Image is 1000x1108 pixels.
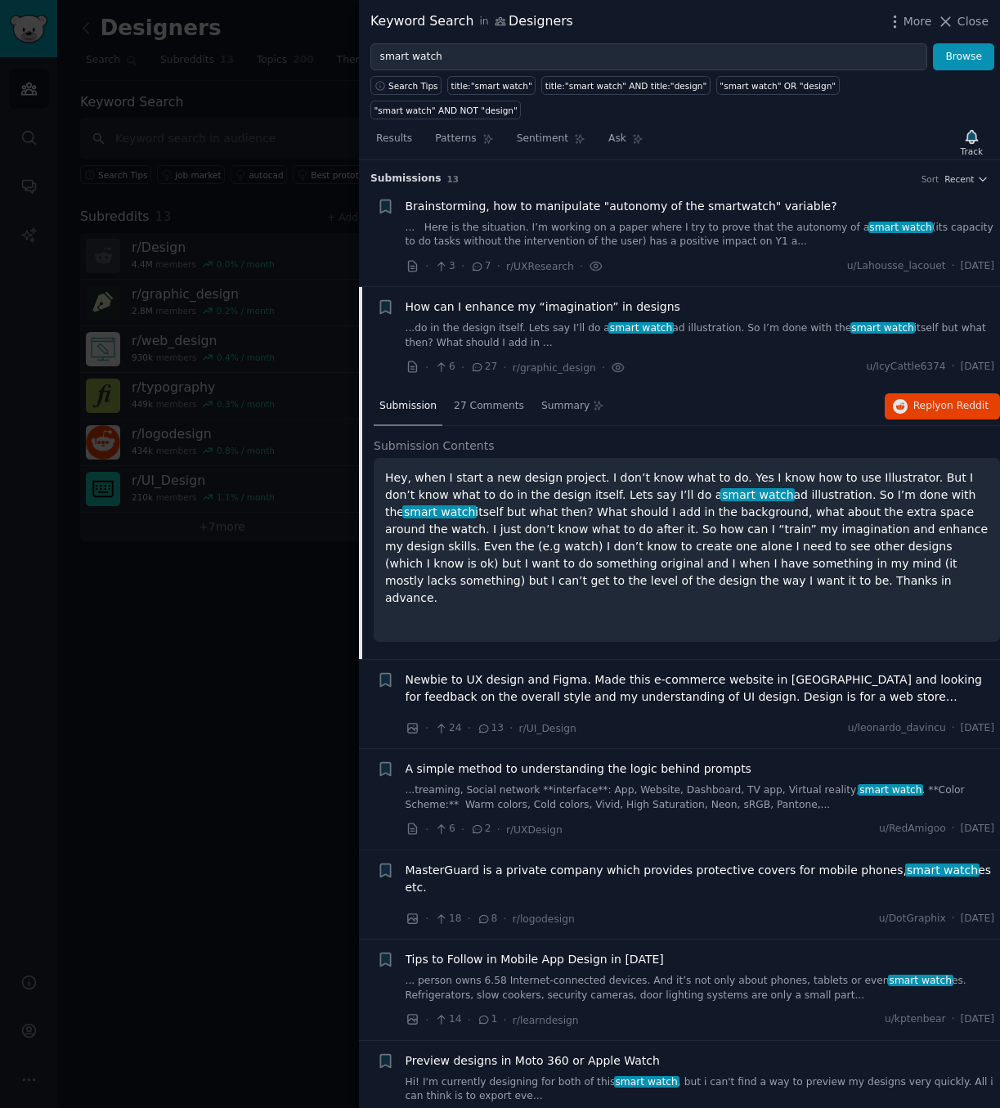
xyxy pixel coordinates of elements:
[497,258,500,275] span: ·
[468,910,471,927] span: ·
[385,469,989,607] p: Hey, when I start a new design project. I don’t know what to do. Yes I know how to use Illustrato...
[603,126,649,159] a: Ask
[379,399,437,414] span: Submission
[961,912,994,926] span: [DATE]
[952,1012,955,1027] span: ·
[434,822,455,837] span: 6
[470,360,497,375] span: 27
[406,198,837,215] a: Brainstorming, how to manipulate "autonomy of the smartwatch" variable?
[470,822,491,837] span: 2
[847,259,946,274] span: u/Lahousse_lacouet
[879,822,946,837] span: u/RedAmigoo
[425,1012,428,1029] span: ·
[720,488,795,501] span: smart watch
[879,912,946,926] span: u/DotGraphix
[406,862,995,896] a: MasterGuard is a private company which provides protective covers for mobile phones,smart watches...
[858,784,923,796] span: smart watch
[425,720,428,737] span: ·
[406,862,995,896] span: MasterGuard is a private company which provides protective covers for mobile phones, es etc.
[454,399,524,414] span: 27 Comments
[447,76,536,95] a: title:"smart watch"
[519,723,576,734] span: r/UI_Design
[451,80,532,92] div: title:"smart watch"
[434,912,461,926] span: 18
[720,80,836,92] div: "smart watch" OR "design"
[477,721,504,736] span: 13
[370,11,573,32] div: Keyword Search Designers
[406,1075,995,1104] a: Hi! I'm currently designing for both of thissmart watch, but i can't find a way to preview my des...
[406,298,680,316] span: How can I enhance my “imagination” in designs
[506,261,574,272] span: r/UXResearch
[468,720,471,737] span: ·
[608,132,626,146] span: Ask
[435,132,476,146] span: Patterns
[888,975,953,986] span: smart watch
[905,864,980,877] span: smart watch
[376,132,412,146] span: Results
[941,400,989,411] span: on Reddit
[497,821,500,838] span: ·
[477,1012,497,1027] span: 1
[406,321,995,350] a: ...do in the design itself. Lets say I’ll do asmart watchad illustration. So I’m done with thesma...
[388,80,438,92] span: Search Tips
[509,720,513,737] span: ·
[904,13,932,30] span: More
[848,721,946,736] span: u/leonardo_davincu
[425,258,428,275] span: ·
[503,359,506,376] span: ·
[406,671,995,706] a: Newbie to UX design and Figma. Made this e-commerce website in [GEOGRAPHIC_DATA] and looking for ...
[961,259,994,274] span: [DATE]
[406,1052,660,1070] a: Preview designs in Moto 360 or Apple Watch
[513,362,596,374] span: r/graphic_design
[961,146,983,157] div: Track
[461,258,464,275] span: ·
[406,951,664,968] a: Tips to Follow in Mobile App Design in [DATE]
[961,822,994,837] span: [DATE]
[517,132,568,146] span: Sentiment
[425,359,428,376] span: ·
[961,1012,994,1027] span: [DATE]
[933,43,994,71] button: Browse
[434,360,455,375] span: 6
[952,360,955,375] span: ·
[513,1015,579,1026] span: r/learndesign
[868,222,934,233] span: smart watch
[370,43,927,71] input: Try a keyword related to your business
[425,821,428,838] span: ·
[886,13,932,30] button: More
[406,783,995,812] a: ...treaming, Social network **interface**: App, Website, Dashboard, TV app, Virtual reality,smart...
[913,399,989,414] span: Reply
[952,822,955,837] span: ·
[608,322,674,334] span: smart watch
[406,760,751,778] a: A simple method to understanding the logic behind prompts
[952,721,955,736] span: ·
[541,399,590,414] span: Summary
[374,437,495,455] span: Submission Contents
[374,105,518,116] div: "smart watch" AND NOT "design"
[957,13,989,30] span: Close
[614,1076,679,1088] span: smart watch
[961,721,994,736] span: [DATE]
[461,821,464,838] span: ·
[511,126,591,159] a: Sentiment
[447,174,460,184] span: 13
[885,393,1000,419] button: Replyon Reddit
[406,974,995,1003] a: ... person owns 6.58 Internet-connected devices. And it’s not only about phones, tablets or evens...
[952,912,955,926] span: ·
[961,360,994,375] span: [DATE]
[944,173,974,185] span: Recent
[955,125,989,159] button: Track
[850,322,916,334] span: smart watch
[468,1012,471,1029] span: ·
[503,1012,506,1029] span: ·
[503,910,506,927] span: ·
[461,359,464,376] span: ·
[406,221,995,249] a: ... Here is the situation. I’m working on a paper where I try to prove that the autonomy of asmar...
[477,912,497,926] span: 8
[513,913,575,925] span: r/logodesign
[434,721,461,736] span: 24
